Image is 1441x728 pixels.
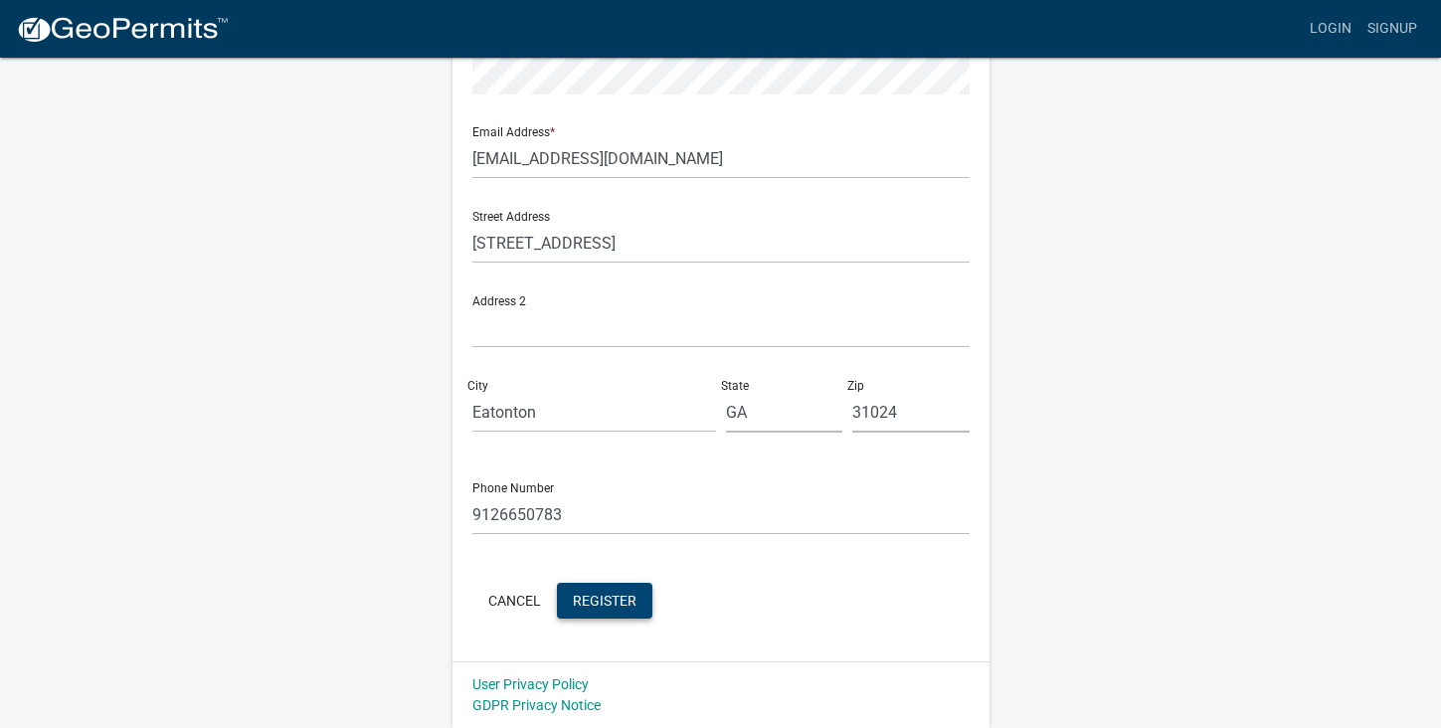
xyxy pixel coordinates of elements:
button: Register [557,583,652,619]
a: GDPR Privacy Notice [472,697,601,713]
a: Signup [1359,10,1425,48]
a: Login [1302,10,1359,48]
span: Register [573,592,636,608]
a: User Privacy Policy [472,676,589,692]
button: Cancel [472,583,557,619]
